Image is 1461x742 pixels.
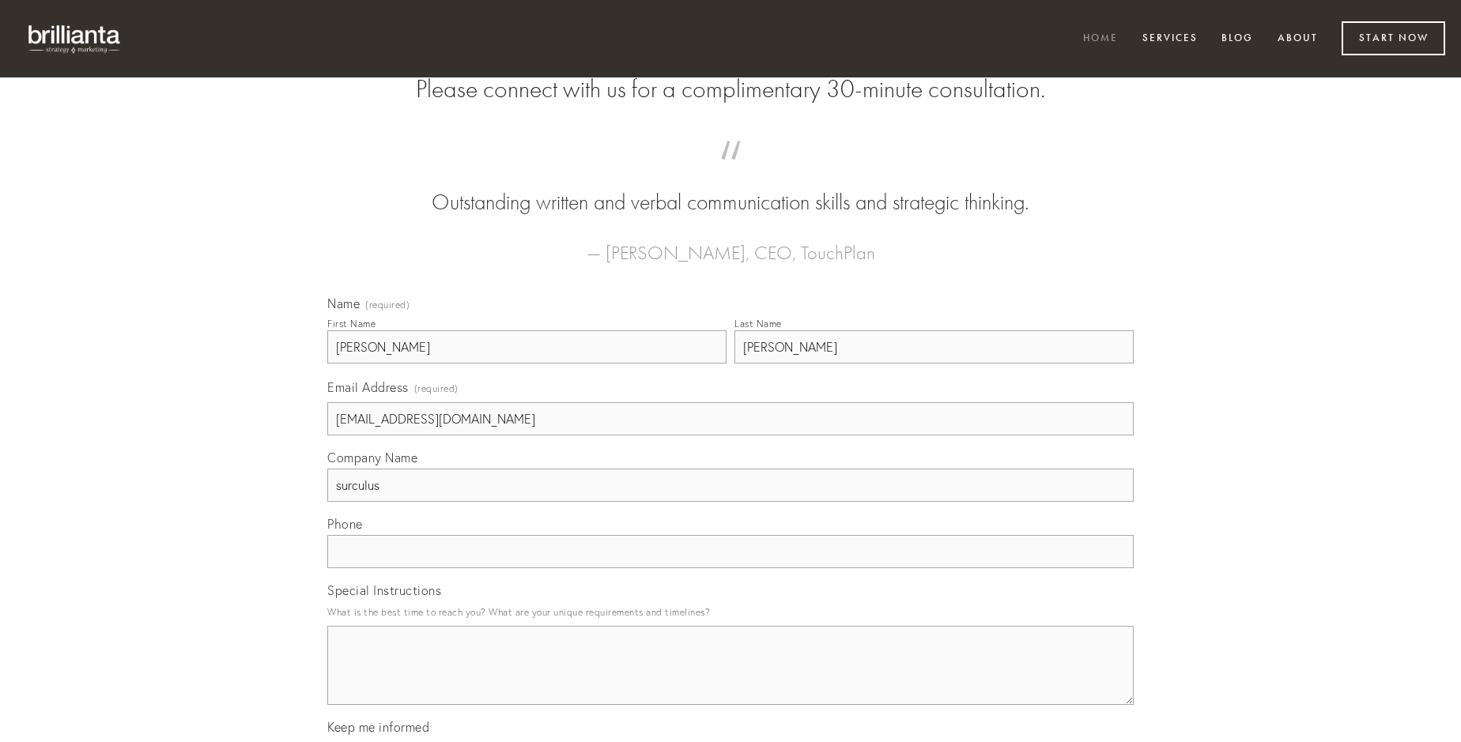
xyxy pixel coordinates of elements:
[1342,21,1445,55] a: Start Now
[1132,26,1208,52] a: Services
[365,300,410,310] span: (required)
[327,582,441,598] span: Special Instructions
[734,318,782,330] div: Last Name
[327,601,1134,623] p: What is the best time to reach you? What are your unique requirements and timelines?
[414,378,459,399] span: (required)
[327,379,409,395] span: Email Address
[327,318,376,330] div: First Name
[327,296,360,311] span: Name
[353,156,1108,218] blockquote: Outstanding written and verbal communication skills and strategic thinking.
[327,516,363,532] span: Phone
[1267,26,1328,52] a: About
[327,450,417,465] span: Company Name
[1211,26,1263,52] a: Blog
[327,719,429,735] span: Keep me informed
[327,74,1134,104] h2: Please connect with us for a complimentary 30-minute consultation.
[353,218,1108,269] figcaption: — [PERSON_NAME], CEO, TouchPlan
[16,16,134,62] img: brillianta - research, strategy, marketing
[1073,26,1128,52] a: Home
[353,156,1108,187] span: “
